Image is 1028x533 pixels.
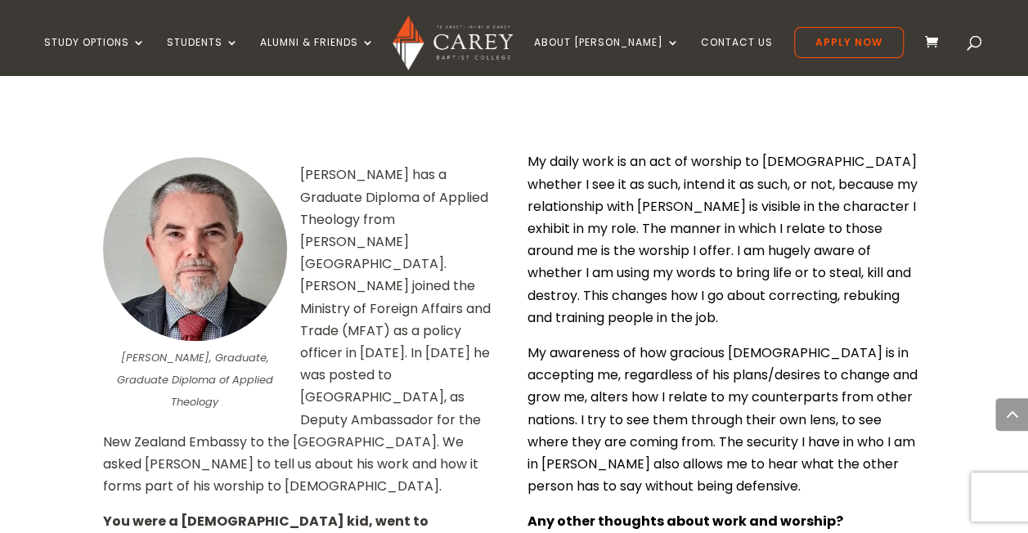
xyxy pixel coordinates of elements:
p: My daily work is an act of worship to [DEMOGRAPHIC_DATA] whether I see it as such, intend it as s... [527,150,926,342]
a: Students [167,37,239,75]
em: [PERSON_NAME], Graduate, Graduate Diploma of Applied Theology [117,350,273,410]
a: About [PERSON_NAME] [534,37,680,75]
p: My awareness of how gracious [DEMOGRAPHIC_DATA] is in accepting me, regardless of his plans/desir... [527,342,926,510]
p: [PERSON_NAME] has a Graduate Diploma of Applied Theology from [PERSON_NAME][GEOGRAPHIC_DATA]. [PE... [103,163,501,510]
a: Contact Us [701,37,773,75]
a: Alumni & Friends [260,37,375,75]
img: Profile of Tim Given [103,157,287,341]
img: Carey Baptist College [393,16,513,70]
a: Study Options [44,37,146,75]
strong: Any other thoughts about work and worship? [527,512,843,531]
a: Apply Now [794,27,904,58]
